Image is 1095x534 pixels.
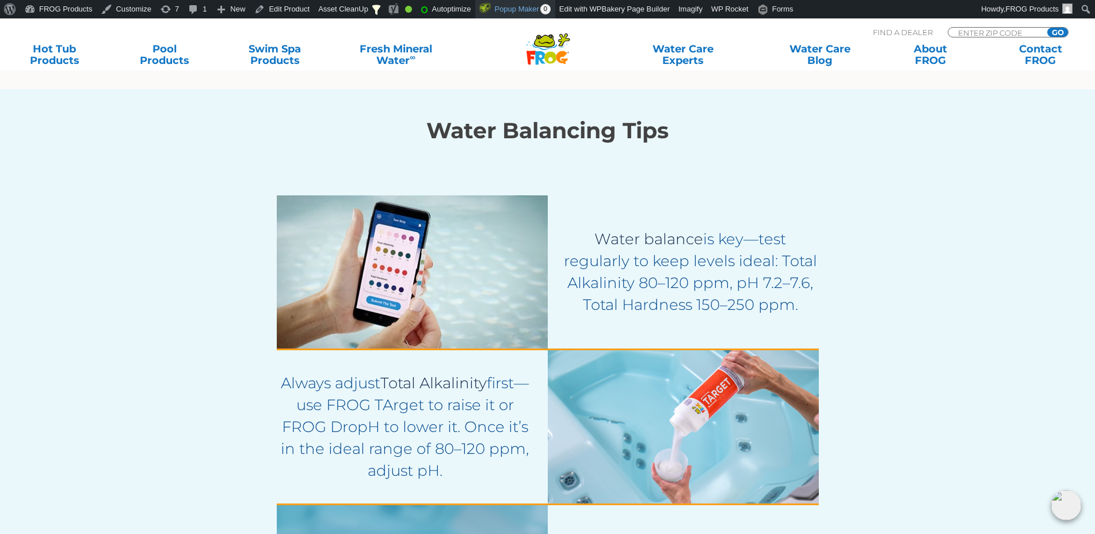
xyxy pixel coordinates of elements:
[232,43,318,66] a: Swim SpaProducts
[562,228,819,316] p: is key—test regularly to keep levels ideal: Total Alkalinity 80–120 ppm, pH 7.2–7.6, Total Hardne...
[380,374,487,392] a: Total Alkalinity
[1051,490,1081,520] img: openIcon
[548,350,819,503] img: Water Balancing Tips - HTSS Support Chemicals FROGProducts.com - Target
[12,43,97,66] a: Hot TubProducts
[613,43,753,66] a: Water CareExperts
[277,195,548,349] img: frog-bam-algae-1
[873,27,933,37] p: Find A Dealer
[342,43,449,66] a: Fresh MineralWater∞
[594,230,703,248] a: Water balance
[1047,28,1068,37] input: GO
[540,4,551,14] span: 0
[887,43,973,66] a: AboutFROG
[1006,5,1059,13] span: FROG Products
[957,28,1035,37] input: Zip Code Form
[223,118,873,143] h2: Water Balancing Tips
[998,43,1083,66] a: ContactFROG
[277,372,533,482] p: Always adjust first—use FROG TArget to raise it or FROG DropH to lower it. Once it’s in the ideal...
[777,43,863,66] a: Water CareBlog
[122,43,208,66] a: PoolProducts
[410,52,415,62] sup: ∞
[405,6,412,13] div: Good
